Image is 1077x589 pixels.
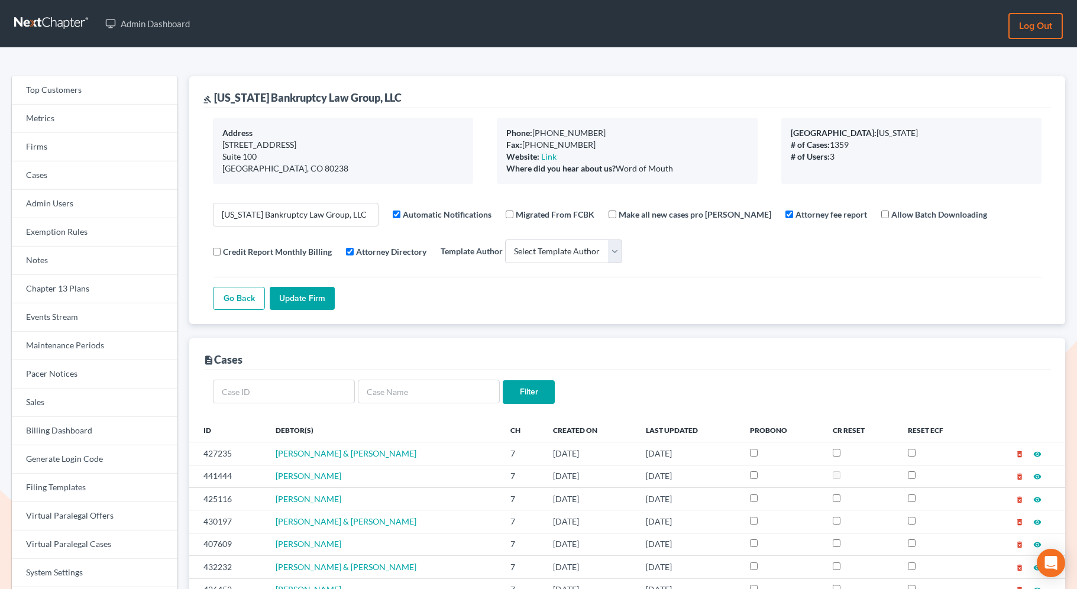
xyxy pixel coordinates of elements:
td: [DATE] [544,510,636,533]
b: # of Users: [791,151,830,161]
td: 7 [501,533,544,555]
i: visibility [1033,450,1042,458]
b: Website: [506,151,539,161]
div: 1359 [791,139,1032,151]
a: visibility [1033,562,1042,572]
div: [PHONE_NUMBER] [506,127,748,139]
div: [US_STATE] [791,127,1032,139]
a: visibility [1033,448,1042,458]
td: [DATE] [636,465,740,487]
a: delete_forever [1015,448,1024,458]
label: Allow Batch Downloading [891,208,987,221]
td: 7 [501,487,544,510]
a: Firms [12,133,177,161]
a: Generate Login Code [12,445,177,474]
span: [PERSON_NAME] [276,494,341,504]
a: Pacer Notices [12,360,177,389]
b: Address [222,128,253,138]
div: [STREET_ADDRESS] [222,139,464,151]
i: description [203,355,214,365]
label: Template Author [441,245,503,257]
input: Case Name [358,380,500,403]
div: 3 [791,151,1032,163]
td: 7 [501,510,544,533]
a: Link [541,151,557,161]
a: delete_forever [1015,471,1024,481]
a: Events Stream [12,303,177,332]
a: delete_forever [1015,516,1024,526]
th: ID [189,418,266,442]
a: Top Customers [12,76,177,105]
td: [DATE] [636,510,740,533]
i: delete_forever [1015,450,1024,458]
i: visibility [1033,473,1042,481]
a: visibility [1033,471,1042,481]
label: Automatic Notifications [403,208,491,221]
a: Chapter 13 Plans [12,275,177,303]
b: Phone: [506,128,532,138]
div: [US_STATE] Bankruptcy Law Group, LLC [203,90,402,105]
a: Go Back [213,287,265,310]
a: Exemption Rules [12,218,177,247]
label: Migrated From FCBK [516,208,594,221]
td: [DATE] [544,487,636,510]
a: [PERSON_NAME] [276,539,341,549]
div: Cases [203,352,242,367]
td: 441444 [189,465,266,487]
td: [DATE] [636,487,740,510]
th: Last Updated [636,418,740,442]
a: visibility [1033,539,1042,549]
td: [DATE] [636,442,740,465]
a: Billing Dashboard [12,417,177,445]
td: [DATE] [636,556,740,578]
a: Metrics [12,105,177,133]
td: 432232 [189,556,266,578]
label: Credit Report Monthly Billing [223,245,332,258]
i: visibility [1033,496,1042,504]
a: visibility [1033,516,1042,526]
td: 7 [501,465,544,487]
i: delete_forever [1015,518,1024,526]
a: [PERSON_NAME] & [PERSON_NAME] [276,516,416,526]
td: 430197 [189,510,266,533]
div: [PHONE_NUMBER] [506,139,748,151]
i: visibility [1033,564,1042,572]
a: Admin Users [12,190,177,218]
div: [GEOGRAPHIC_DATA], CO 80238 [222,163,464,174]
a: Sales [12,389,177,417]
td: [DATE] [544,442,636,465]
a: Maintenance Periods [12,332,177,360]
td: [DATE] [544,533,636,555]
th: Created On [544,418,636,442]
label: Make all new cases pro [PERSON_NAME] [619,208,771,221]
th: Debtor(s) [266,418,501,442]
i: delete_forever [1015,496,1024,504]
label: Attorney Directory [356,245,426,258]
div: Suite 100 [222,151,464,163]
td: [DATE] [636,533,740,555]
div: Word of Mouth [506,163,748,174]
td: 407609 [189,533,266,555]
td: [DATE] [544,465,636,487]
td: 7 [501,556,544,578]
a: Virtual Paralegal Offers [12,502,177,530]
a: Filing Templates [12,474,177,502]
i: visibility [1033,541,1042,549]
td: 425116 [189,487,266,510]
b: Where did you hear about us? [506,163,616,173]
a: [PERSON_NAME] [276,471,341,481]
b: Fax: [506,140,522,150]
label: Attorney fee report [795,208,867,221]
td: 427235 [189,442,266,465]
i: delete_forever [1015,541,1024,549]
a: Notes [12,247,177,275]
i: visibility [1033,518,1042,526]
th: CR Reset [823,418,898,442]
i: gavel [203,95,212,103]
a: Admin Dashboard [99,13,196,34]
input: Case ID [213,380,355,403]
a: [PERSON_NAME] & [PERSON_NAME] [276,562,416,572]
